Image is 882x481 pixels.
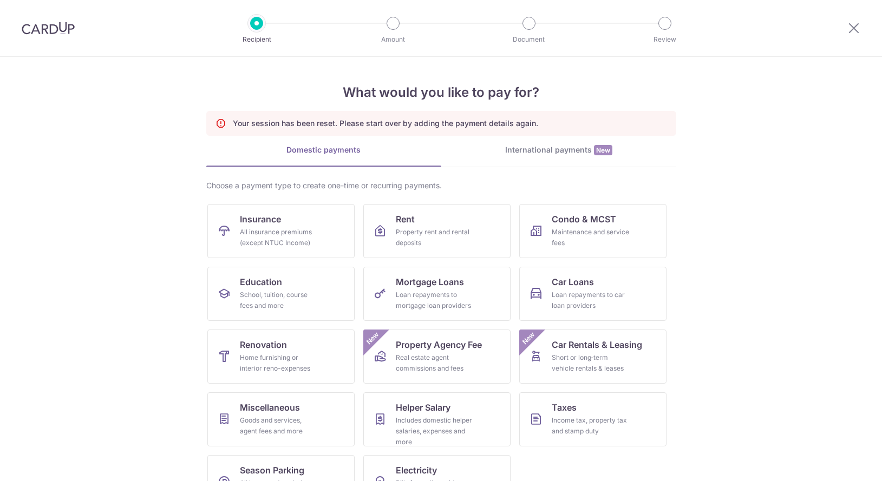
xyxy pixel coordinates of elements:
[552,352,630,374] div: Short or long‑term vehicle rentals & leases
[552,289,630,311] div: Loan repayments to car loan providers
[363,330,511,384] a: Property Agency FeeReal estate agent commissions and feesNew
[240,338,287,351] span: Renovation
[206,180,676,191] div: Choose a payment type to create one-time or recurring payments.
[396,275,464,288] span: Mortgage Loans
[519,392,667,446] a: TaxesIncome tax, property tax and stamp duty
[396,464,437,477] span: Electricity
[396,289,474,311] div: Loan repayments to mortgage loan providers
[519,267,667,321] a: Car LoansLoan repayments to car loan providers
[240,415,318,437] div: Goods and services, agent fees and more
[240,275,282,288] span: Education
[396,352,474,374] div: Real estate agent commissions and fees
[240,401,300,414] span: Miscellaneous
[207,267,355,321] a: EducationSchool, tuition, course fees and more
[207,330,355,384] a: RenovationHome furnishing or interior reno-expenses
[240,289,318,311] div: School, tuition, course fees and more
[396,227,474,248] div: Property rent and rental deposits
[240,227,318,248] div: All insurance premiums (except NTUC Income)
[396,401,450,414] span: Helper Salary
[206,83,676,102] h4: What would you like to pay for?
[217,34,297,45] p: Recipient
[396,338,482,351] span: Property Agency Fee
[396,415,474,447] div: Includes domestic helper salaries, expenses and more
[552,415,630,437] div: Income tax, property tax and stamp duty
[489,34,569,45] p: Document
[240,213,281,226] span: Insurance
[363,204,511,258] a: RentProperty rent and rental deposits
[594,145,612,155] span: New
[233,118,538,129] p: Your session has been reset. Please start over by adding the payment details again.
[552,227,630,248] div: Maintenance and service fees
[519,204,667,258] a: Condo & MCSTMaintenance and service fees
[207,392,355,446] a: MiscellaneousGoods and services, agent fees and more
[552,275,594,288] span: Car Loans
[363,330,381,347] span: New
[353,34,433,45] p: Amount
[552,213,616,226] span: Condo & MCST
[363,392,511,446] a: Helper SalaryIncludes domestic helper salaries, expenses and more
[22,22,75,35] img: CardUp
[552,401,577,414] span: Taxes
[441,144,676,156] div: International payments
[519,330,667,384] a: Car Rentals & LeasingShort or long‑term vehicle rentals & leasesNew
[519,330,537,347] span: New
[207,204,355,258] a: InsuranceAll insurance premiums (except NTUC Income)
[552,338,642,351] span: Car Rentals & Leasing
[625,34,705,45] p: Review
[240,352,318,374] div: Home furnishing or interior reno-expenses
[396,213,415,226] span: Rent
[240,464,304,477] span: Season Parking
[363,267,511,321] a: Mortgage LoansLoan repayments to mortgage loan providers
[206,144,441,155] div: Domestic payments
